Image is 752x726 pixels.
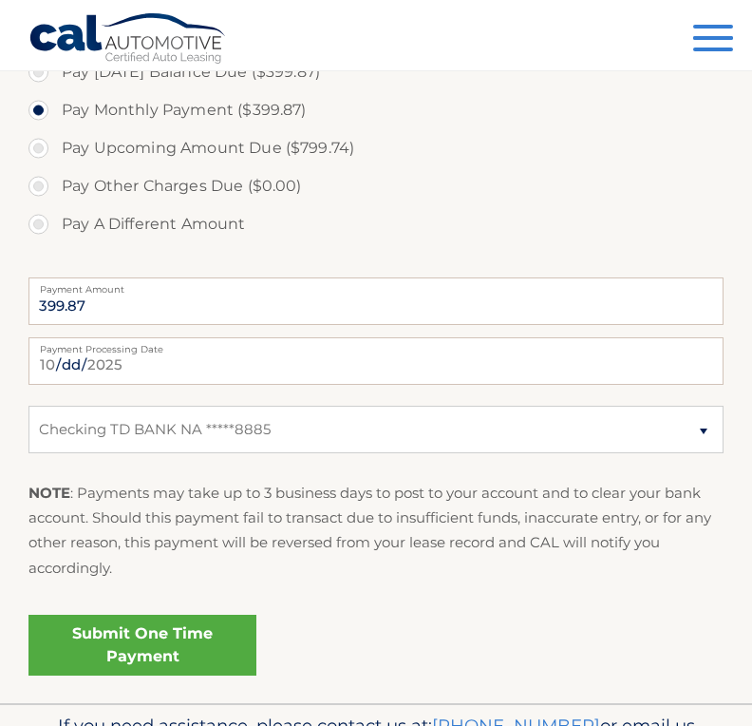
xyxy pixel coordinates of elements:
[693,25,733,56] button: Menu
[28,615,256,676] a: Submit One Time Payment
[28,12,228,67] a: Cal Automotive
[28,205,724,243] label: Pay A Different Amount
[28,481,724,581] p: : Payments may take up to 3 business days to post to your account and to clear your bank account....
[28,277,724,325] input: Payment Amount
[28,277,724,293] label: Payment Amount
[28,167,724,205] label: Pay Other Charges Due ($0.00)
[28,337,724,353] label: Payment Processing Date
[28,91,724,129] label: Pay Monthly Payment ($399.87)
[28,129,724,167] label: Pay Upcoming Amount Due ($799.74)
[28,484,70,502] strong: NOTE
[28,337,724,385] input: Payment Date
[28,53,724,91] label: Pay [DATE] Balance Due ($399.87)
